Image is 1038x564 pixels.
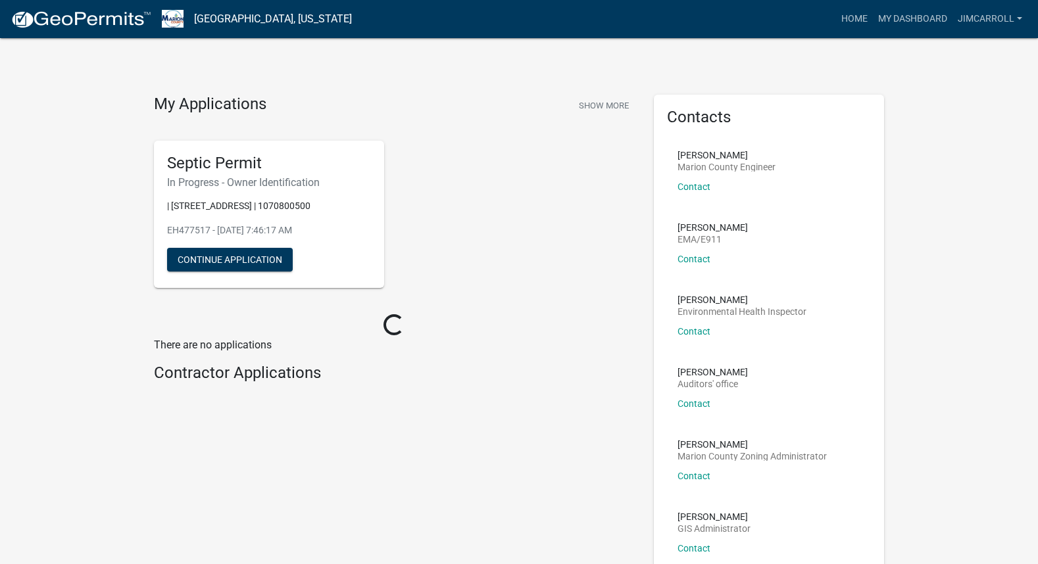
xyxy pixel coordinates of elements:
[678,398,710,409] a: Contact
[678,367,748,377] p: [PERSON_NAME]
[678,307,806,316] p: Environmental Health Inspector
[154,364,634,383] h4: Contractor Applications
[678,254,710,264] a: Contact
[678,151,776,160] p: [PERSON_NAME]
[678,471,710,481] a: Contact
[154,337,634,353] p: There are no applications
[167,248,293,271] button: Continue Application
[162,10,184,28] img: Marion County, Iowa
[873,7,952,32] a: My Dashboard
[678,181,710,192] a: Contact
[154,95,266,114] h4: My Applications
[678,452,827,461] p: Marion County Zoning Administrator
[167,223,371,237] p: EH477517 - [DATE] 7:46:17 AM
[678,512,751,521] p: [PERSON_NAME]
[154,364,634,388] wm-workflow-list-section: Contractor Applications
[678,326,710,337] a: Contact
[678,223,748,232] p: [PERSON_NAME]
[167,199,371,213] p: | [STREET_ADDRESS] | 1070800500
[667,108,871,127] h5: Contacts
[678,440,827,449] p: [PERSON_NAME]
[952,7,1027,32] a: jimcarroll
[678,379,748,388] p: Auditors' office
[574,95,634,116] button: Show More
[167,176,371,189] h6: In Progress - Owner Identification
[836,7,873,32] a: Home
[678,162,776,172] p: Marion County Engineer
[678,543,710,553] a: Contact
[678,295,806,304] p: [PERSON_NAME]
[167,154,371,173] h5: Septic Permit
[678,235,748,244] p: EMA/E911
[194,8,352,30] a: [GEOGRAPHIC_DATA], [US_STATE]
[678,524,751,533] p: GIS Administrator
